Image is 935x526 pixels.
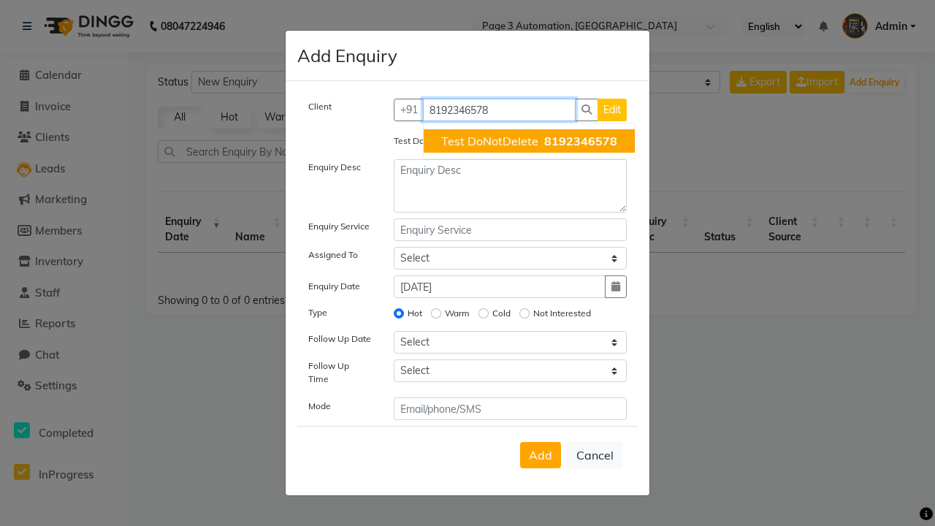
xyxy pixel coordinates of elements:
button: +91 [394,99,424,121]
span: Add [529,448,552,462]
label: Hot [408,307,422,320]
input: Enquiry Service [394,218,627,241]
label: Enquiry Desc [308,161,361,174]
label: Test DoNotDelete [394,134,466,148]
label: Warm [445,307,470,320]
input: Search by Name/Mobile/Email/Code [423,99,576,121]
label: Follow Up Date [308,332,371,346]
span: Test DoNotDelete [441,134,538,148]
label: Type [308,306,327,319]
label: Client [308,100,332,113]
label: Follow Up Time [308,359,372,386]
label: Enquiry Service [308,220,370,233]
button: Edit [598,99,627,121]
label: Cold [492,307,511,320]
h4: Add Enquiry [297,42,397,69]
span: Edit [603,103,621,116]
label: Not Interested [533,307,591,320]
label: Assigned To [308,248,358,262]
label: Enquiry Date [308,280,360,293]
button: Cancel [567,441,623,469]
input: Email/phone/SMS [394,397,627,420]
button: Add [520,442,561,468]
label: Mode [308,400,331,413]
span: 8192346578 [544,134,617,148]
